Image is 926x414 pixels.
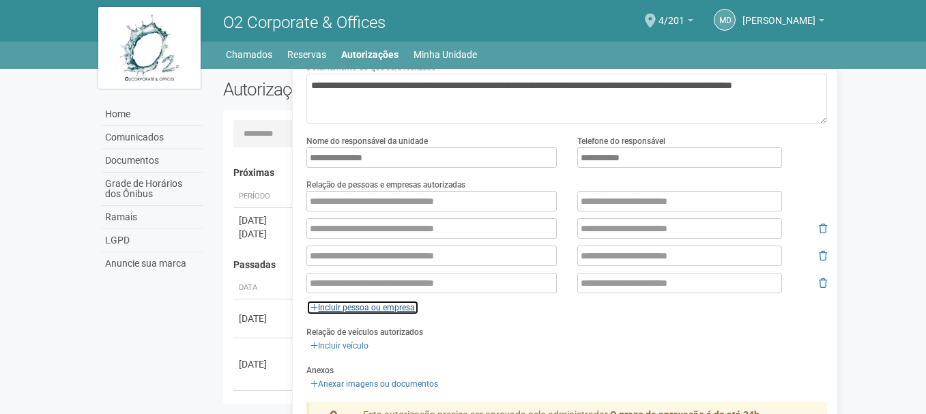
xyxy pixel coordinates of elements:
[102,229,203,252] a: LGPD
[233,277,295,299] th: Data
[306,376,442,391] a: Anexar imagens ou documentos
[102,103,203,126] a: Home
[239,312,289,325] div: [DATE]
[233,260,818,270] h4: Passadas
[742,17,824,28] a: [PERSON_NAME]
[233,168,818,178] h4: Próximas
[659,2,684,26] span: 4/201
[306,135,428,147] label: Nome do responsável da unidade
[233,186,295,208] th: Período
[239,357,289,371] div: [DATE]
[223,13,386,32] span: O2 Corporate & Offices
[714,9,736,31] a: Md
[341,45,399,64] a: Autorizações
[306,300,419,315] a: Incluir pessoa ou empresa
[287,45,326,64] a: Reservas
[306,338,373,353] a: Incluir veículo
[102,149,203,173] a: Documentos
[226,45,272,64] a: Chamados
[102,252,203,275] a: Anuncie sua marca
[102,173,203,206] a: Grade de Horários dos Ônibus
[819,278,827,288] i: Remover
[102,126,203,149] a: Comunicados
[819,224,827,233] i: Remover
[223,79,515,100] h2: Autorizações
[414,45,477,64] a: Minha Unidade
[239,213,289,227] div: [DATE]
[659,17,693,28] a: 4/201
[577,135,665,147] label: Telefone do responsável
[819,251,827,261] i: Remover
[102,206,203,229] a: Ramais
[306,364,334,376] label: Anexos
[742,2,815,26] span: Marcelo de Andrade Ferreira
[98,7,201,89] img: logo.jpg
[306,179,465,191] label: Relação de pessoas e empresas autorizadas
[306,326,423,338] label: Relação de veículos autorizados
[239,227,289,241] div: [DATE]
